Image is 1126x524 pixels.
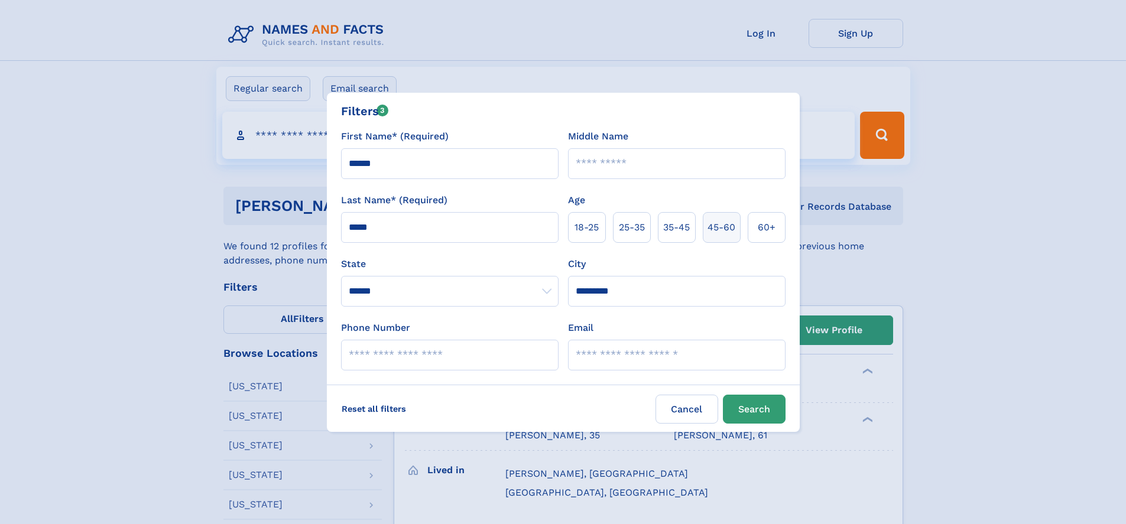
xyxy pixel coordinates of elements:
[758,220,775,235] span: 60+
[723,395,786,424] button: Search
[619,220,645,235] span: 25‑35
[568,321,593,335] label: Email
[341,129,449,144] label: First Name* (Required)
[341,102,389,120] div: Filters
[341,193,447,207] label: Last Name* (Required)
[663,220,690,235] span: 35‑45
[708,220,735,235] span: 45‑60
[568,129,628,144] label: Middle Name
[575,220,599,235] span: 18‑25
[341,257,559,271] label: State
[656,395,718,424] label: Cancel
[568,193,585,207] label: Age
[568,257,586,271] label: City
[341,321,410,335] label: Phone Number
[334,395,414,423] label: Reset all filters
